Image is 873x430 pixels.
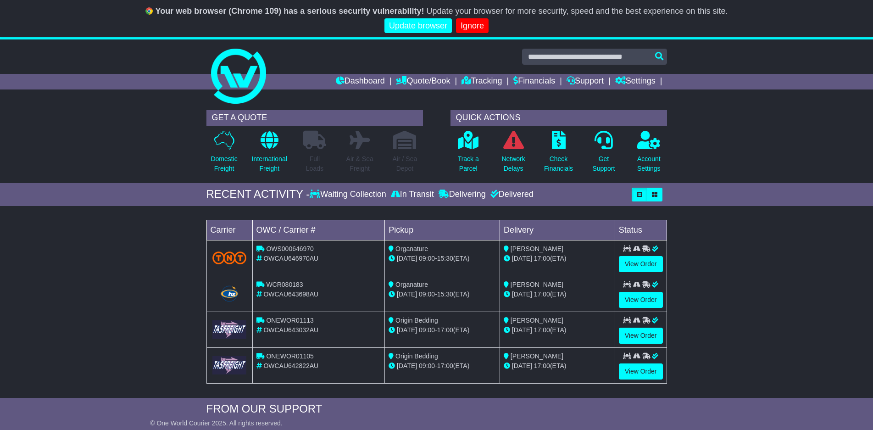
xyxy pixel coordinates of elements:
[511,352,563,360] span: [PERSON_NAME]
[426,6,728,16] span: Update your browser for more security, speed and the best experience on this site.
[419,255,435,262] span: 09:00
[266,245,314,252] span: OWS000646970
[263,326,318,334] span: OWCAU643032AU
[504,290,611,299] div: (ETA)
[395,281,428,288] span: Organature
[462,74,502,89] a: Tracking
[512,326,532,334] span: [DATE]
[592,130,615,179] a: GetSupport
[619,292,663,308] a: View Order
[500,220,615,240] td: Delivery
[397,255,417,262] span: [DATE]
[437,255,453,262] span: 15:30
[150,419,283,427] span: © One World Courier 2025. All rights reserved.
[419,290,435,298] span: 09:00
[263,290,318,298] span: OWCAU643698AU
[512,362,532,369] span: [DATE]
[458,154,479,173] p: Track a Parcel
[251,130,288,179] a: InternationalFreight
[637,130,661,179] a: AccountSettings
[450,110,667,126] div: QUICK ACTIONS
[504,325,611,335] div: (ETA)
[488,190,534,200] div: Delivered
[534,255,550,262] span: 17:00
[395,352,438,360] span: Origin Bedding
[346,154,373,173] p: Air & Sea Freight
[212,320,247,338] img: GetCarrierServiceLogo
[266,317,313,324] span: ONEWOR01113
[252,220,385,240] td: OWC / Carrier #
[389,290,496,299] div: - (ETA)
[619,256,663,272] a: View Order
[219,285,239,303] img: Hunter_Express.png
[511,281,563,288] span: [PERSON_NAME]
[501,130,525,179] a: NetworkDelays
[310,190,388,200] div: Waiting Collection
[389,254,496,263] div: - (ETA)
[396,74,450,89] a: Quote/Book
[395,245,428,252] span: Organature
[504,254,611,263] div: (ETA)
[534,362,550,369] span: 17:00
[206,188,310,201] div: RECENT ACTIVITY -
[397,362,417,369] span: [DATE]
[534,290,550,298] span: 17:00
[266,281,303,288] span: WCR080183
[437,290,453,298] span: 15:30
[512,255,532,262] span: [DATE]
[637,154,661,173] p: Account Settings
[511,245,563,252] span: [PERSON_NAME]
[511,317,563,324] span: [PERSON_NAME]
[384,18,452,34] a: Update browser
[504,361,611,371] div: (ETA)
[619,328,663,344] a: View Order
[263,362,318,369] span: OWCAU642822AU
[395,317,438,324] span: Origin Bedding
[397,326,417,334] span: [DATE]
[303,154,326,173] p: Full Loads
[212,356,247,374] img: GetCarrierServiceLogo
[385,220,500,240] td: Pickup
[263,255,318,262] span: OWCAU646970AU
[534,326,550,334] span: 17:00
[513,74,555,89] a: Financials
[437,362,453,369] span: 17:00
[252,154,287,173] p: International Freight
[389,361,496,371] div: - (ETA)
[437,326,453,334] span: 17:00
[210,130,238,179] a: DomesticFreight
[615,74,656,89] a: Settings
[393,154,417,173] p: Air / Sea Depot
[544,130,573,179] a: CheckFinancials
[206,220,252,240] td: Carrier
[212,251,247,264] img: TNT_Domestic.png
[544,154,573,173] p: Check Financials
[419,326,435,334] span: 09:00
[456,18,489,34] a: Ignore
[156,6,424,16] b: Your web browser (Chrome 109) has a serious security vulnerability!
[397,290,417,298] span: [DATE]
[419,362,435,369] span: 09:00
[389,190,436,200] div: In Transit
[567,74,604,89] a: Support
[501,154,525,173] p: Network Delays
[512,290,532,298] span: [DATE]
[457,130,479,179] a: Track aParcel
[336,74,385,89] a: Dashboard
[592,154,615,173] p: Get Support
[619,363,663,380] a: View Order
[206,110,423,126] div: GET A QUOTE
[211,154,237,173] p: Domestic Freight
[436,190,488,200] div: Delivering
[206,402,667,416] div: FROM OUR SUPPORT
[615,220,667,240] td: Status
[266,352,313,360] span: ONEWOR01105
[389,325,496,335] div: - (ETA)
